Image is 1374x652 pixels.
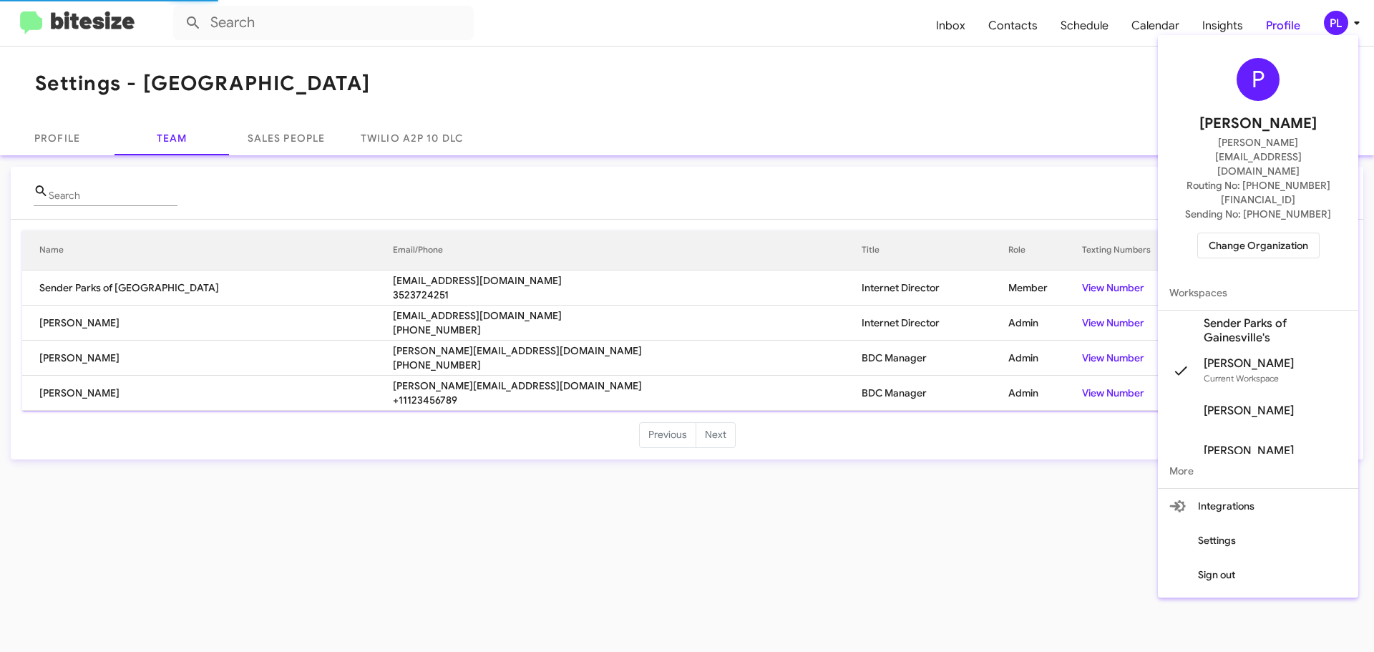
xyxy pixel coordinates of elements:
span: Change Organization [1209,233,1308,258]
span: [PERSON_NAME][EMAIL_ADDRESS][DOMAIN_NAME] [1175,135,1341,178]
span: Routing No: [PHONE_NUMBER][FINANCIAL_ID] [1175,178,1341,207]
button: Integrations [1158,489,1358,523]
span: Sending No: [PHONE_NUMBER] [1185,207,1331,221]
span: Workspaces [1158,276,1358,310]
button: Settings [1158,523,1358,558]
span: [PERSON_NAME] [1199,112,1317,135]
span: Current Workspace [1204,373,1279,384]
span: Sender Parks of Gainesville's [1204,316,1347,345]
button: Change Organization [1197,233,1320,258]
span: More [1158,454,1358,488]
span: [PERSON_NAME] [1204,356,1294,371]
button: Sign out [1158,558,1358,592]
div: P [1237,58,1280,101]
span: [PERSON_NAME] [1204,444,1294,458]
span: [PERSON_NAME] [1204,404,1294,418]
